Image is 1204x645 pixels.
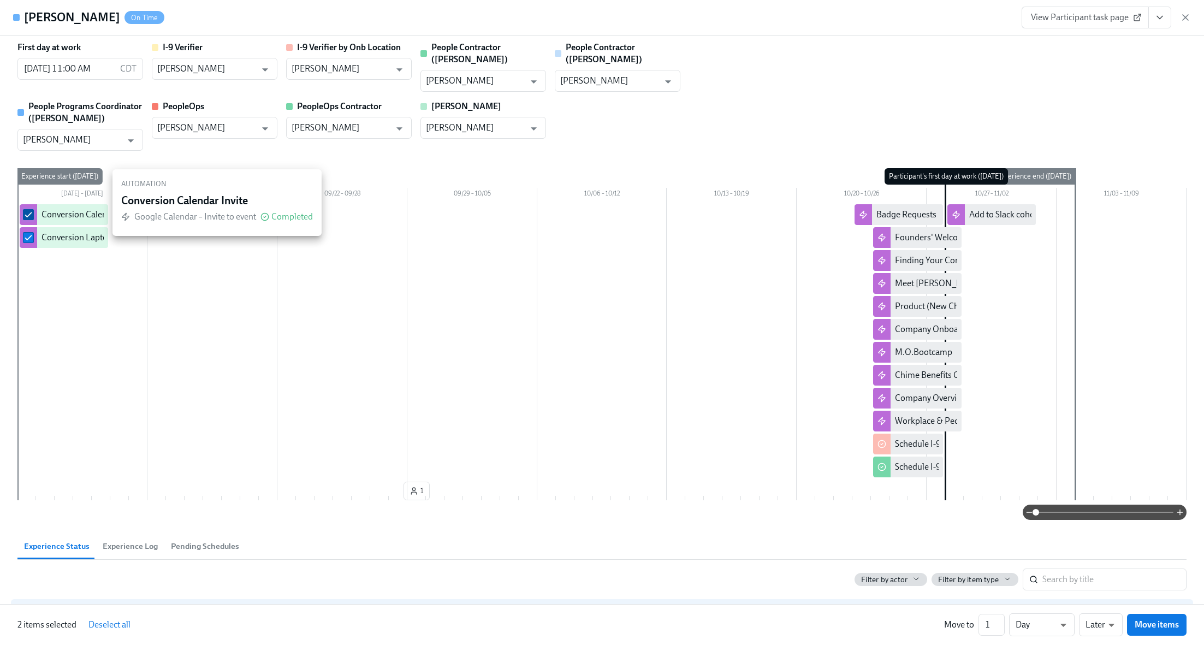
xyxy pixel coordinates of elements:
div: 09/29 – 10/05 [407,188,537,202]
span: Filter by actor [861,575,908,585]
strong: People Contractor ([PERSON_NAME]) [431,42,508,64]
button: 1 [404,482,430,500]
button: Filter by actor [855,573,927,586]
div: 10/06 – 10/12 [537,188,667,202]
strong: PeopleOps Contractor [297,101,382,111]
div: Conversion Calendar Invite [121,194,313,206]
div: Participant's first day at work ([DATE]) [885,168,1008,185]
span: Experience Status [24,540,90,553]
button: Open [122,132,139,149]
div: 10/13 – 10/19 [667,188,797,202]
button: Open [525,73,542,90]
div: Founders' Welcome [SF] (New Chimer Onboarding) [895,232,1088,244]
span: Experience Log [103,540,158,553]
div: Conversion Laptop Return [41,232,140,244]
div: 11/03 – 11/09 [1057,188,1187,202]
div: Add to Slack cohort channel [969,209,1072,221]
strong: PeopleOps [163,101,204,111]
div: 10/27 – 11/02 [927,188,1057,202]
div: Automation [121,178,313,190]
strong: People Programs Coordinator ([PERSON_NAME]) [28,101,142,123]
button: Open [257,120,274,137]
button: Filter by item type [932,573,1018,586]
button: Move items [1127,614,1187,636]
div: Badge Requests [876,209,936,221]
div: Conversion Calendar Invite [41,209,142,221]
div: Finding Your Community at [GEOGRAPHIC_DATA] (New Chimer Onboarding) [895,255,1186,267]
span: Deselect all [88,619,131,630]
div: Experience end ([DATE]) [992,168,1076,185]
button: Open [525,120,542,137]
strong: I-9 Verifier [163,42,203,52]
p: CDT [120,63,137,75]
div: Schedule I-9 Meeting [895,461,974,473]
div: Company Overview (New Chimer Onboarding) [895,392,1069,404]
button: Open [391,61,408,78]
span: Move items [1135,619,1179,630]
span: On Time [124,14,164,22]
div: 10/20 – 10/26 [797,188,927,202]
div: M.O.Bootcamp [895,346,952,358]
input: Search by title [1042,569,1187,590]
div: Product (New Chimer Onboarding) [895,300,1027,312]
div: Later [1079,613,1123,636]
div: Schedule I-9 Meeting [895,438,974,450]
div: Chime Benefits Orientation (US Only) [895,369,1033,381]
button: View task page [1148,7,1171,28]
span: Pending Schedules [171,540,239,553]
button: Deselect all [81,614,138,636]
strong: I-9 Verifier by Onb Location [297,42,401,52]
div: Experience start ([DATE]) [17,168,103,185]
span: Completed [271,212,313,221]
button: Open [391,120,408,137]
span: View Participant task page [1031,12,1140,23]
button: Open [257,61,274,78]
div: Workplace & People Ops Orientation (New Chimer Onboarding) [895,415,1134,427]
div: Day [1009,613,1075,636]
span: Filter by item type [938,575,999,585]
div: Move to [944,619,974,631]
div: [DATE] – [DATE] [17,188,147,202]
h4: [PERSON_NAME] [24,9,120,26]
p: 2 items selected [17,619,76,631]
div: Company Onboarding Sessions [895,323,1012,335]
strong: [PERSON_NAME] [431,101,501,111]
button: Open [660,73,677,90]
div: Google Calendar – Invite to event [134,211,256,223]
span: 1 [410,486,424,496]
div: 09/22 – 09/28 [277,188,407,202]
strong: People Contractor ([PERSON_NAME]) [566,42,642,64]
a: View Participant task page [1022,7,1149,28]
label: First day at work [17,42,81,54]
